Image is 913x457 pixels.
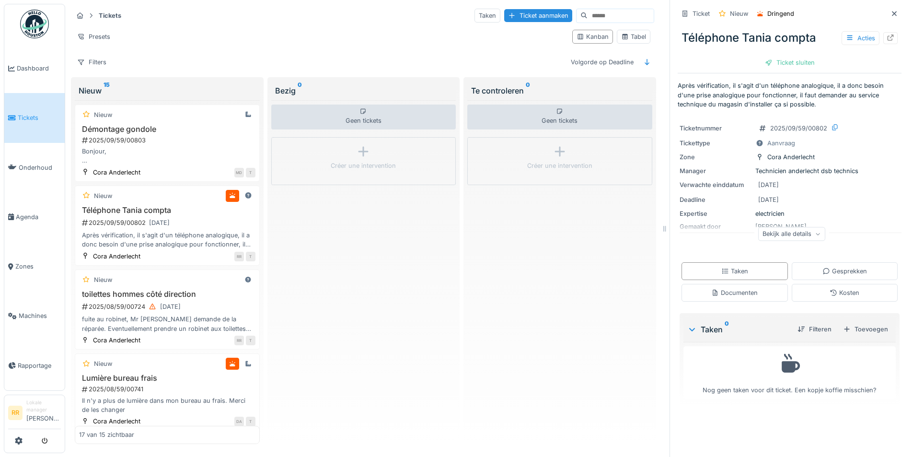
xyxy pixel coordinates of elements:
div: RR [234,252,244,261]
div: Ticketnummer [680,124,751,133]
div: RR [234,336,244,345]
a: Dashboard [4,44,65,93]
a: Tickets [4,93,65,142]
span: Onderhoud [19,163,61,172]
div: Filters [73,55,111,69]
div: 17 van 15 zichtbaar [79,431,134,440]
div: Cora Anderlecht [93,417,140,426]
div: Kanban [577,32,609,41]
div: T [246,168,255,177]
div: [DATE] [149,218,170,227]
div: Il n'y a plus de lumière dans mon bureau au frais. Merci de les changer [79,396,255,414]
span: Agenda [16,212,61,222]
div: Geen tickets [271,105,456,129]
span: Machines [19,311,61,320]
div: Manager [680,166,751,176]
div: Téléphone Tania compta [678,25,901,50]
div: Acties [842,31,879,45]
div: Bekijk alle details [758,227,825,241]
div: 2025/08/59/00724 [81,301,255,313]
div: Kosten [830,288,859,297]
div: fuite au robinet, Mr [PERSON_NAME] demande de la réparée. Eventuellement prendre un robinet aux t... [79,315,255,333]
img: Badge_color-CXgf-gQk.svg [20,10,49,38]
strong: Tickets [95,11,125,20]
span: Zones [15,262,61,271]
div: Créer une intervention [331,161,396,170]
div: Nieuw [94,110,112,119]
li: RR [8,406,23,420]
div: Filteren [794,323,835,336]
span: Tickets [18,113,61,122]
div: Ticket sluiten [761,56,819,69]
div: DA [234,417,244,426]
div: Gesprekken [822,267,867,276]
div: T [246,252,255,261]
div: Nieuw [94,275,112,284]
span: Dashboard [17,64,61,73]
a: RR Lokale manager[PERSON_NAME] [8,399,61,429]
div: Te controleren [471,85,648,96]
div: [DATE] [758,180,779,189]
div: Cora Anderlecht [767,152,815,162]
div: Volgorde op Deadline [566,55,638,69]
div: Zone [680,152,751,162]
div: T [246,336,255,345]
div: Cora Anderlecht [93,168,140,177]
div: 2025/09/59/00802 [770,124,827,133]
div: [DATE] [758,195,779,204]
a: Zones [4,242,65,291]
div: Presets [73,30,115,44]
div: Deadline [680,195,751,204]
div: Ticket aanmaken [504,9,572,22]
div: Verwachte einddatum [680,180,751,189]
div: 2025/09/59/00802 [81,217,255,229]
div: Taken [721,267,748,276]
div: Cora Anderlecht [93,252,140,261]
div: Nieuw [94,191,112,200]
span: Rapportage [18,361,61,370]
div: Créer une intervention [527,161,592,170]
div: MD [234,168,244,177]
h3: Téléphone Tania compta [79,206,255,215]
div: Ticket [693,9,710,18]
sup: 0 [298,85,302,96]
li: [PERSON_NAME] [26,399,61,427]
div: Expertise [680,209,751,218]
div: electricien [680,209,900,218]
div: Nieuw [730,9,748,18]
div: Nieuw [94,359,112,368]
a: Agenda [4,192,65,242]
h3: Lumière bureau frais [79,374,255,383]
div: T [246,417,255,426]
div: Cora Anderlecht [93,336,140,345]
h3: toilettes hommes côté direction [79,290,255,299]
a: Machines [4,291,65,340]
div: Lokale manager [26,399,61,414]
div: Toevoegen [839,323,892,336]
div: 2025/08/59/00741 [81,385,255,394]
div: [DATE] [160,302,181,311]
div: Tabel [621,32,646,41]
a: Rapportage [4,341,65,390]
div: Nog geen taken voor dit ticket. Een kopje koffie misschien? [690,351,890,395]
div: Tickettype [680,139,751,148]
div: Technicien anderlecht dsb technics [680,166,900,176]
div: Taken [687,324,790,335]
sup: 15 [104,85,110,96]
h3: Démontage gondole [79,125,255,134]
div: Nieuw [79,85,256,96]
div: Taken [474,9,500,23]
a: Onderhoud [4,143,65,192]
div: Bonjour, Pourriez-vous me démonter les deux éléments qui se trouve en photo (barbe à papa/popcorn... [79,147,255,165]
sup: 0 [526,85,530,96]
p: Après vérification, il s'agit d'un téléphone analogique, il a donc besoin d'une prise analogique ... [678,81,901,109]
div: Après vérification, il s'agit d'un téléphone analogique, il a donc besoin d'une prise analogique ... [79,231,255,249]
div: Dringend [767,9,794,18]
div: Bezig [275,85,452,96]
sup: 0 [725,324,729,335]
div: Geen tickets [467,105,652,129]
div: Aanvraag [767,139,795,148]
div: Documenten [711,288,758,297]
div: 2025/09/59/00803 [81,136,255,145]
